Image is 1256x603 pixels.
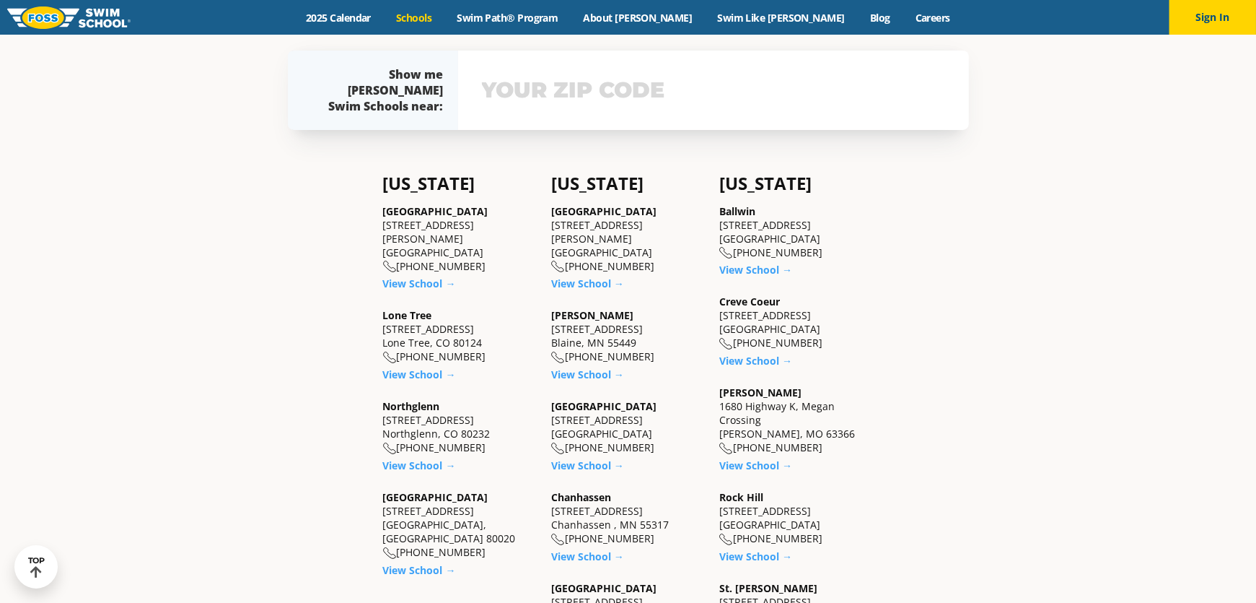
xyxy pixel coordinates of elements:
h4: [US_STATE] [383,173,537,194]
a: [GEOGRAPHIC_DATA] [551,204,656,218]
a: Careers [903,11,962,25]
a: Creve Coeur [719,295,780,308]
a: Rock Hill [719,490,763,504]
div: [STREET_ADDRESS] [GEOGRAPHIC_DATA] [PHONE_NUMBER] [719,490,873,546]
div: TOP [28,556,45,578]
div: [STREET_ADDRESS] [GEOGRAPHIC_DATA] [PHONE_NUMBER] [551,399,705,455]
div: [STREET_ADDRESS] [GEOGRAPHIC_DATA] [PHONE_NUMBER] [719,295,873,350]
a: Lone Tree [383,308,432,322]
a: [GEOGRAPHIC_DATA] [551,399,656,413]
a: Chanhassen [551,490,611,504]
div: [STREET_ADDRESS] Blaine, MN 55449 [PHONE_NUMBER] [551,308,705,364]
img: location-phone-o-icon.svg [719,247,733,259]
a: St. [PERSON_NAME] [719,581,817,595]
h4: [US_STATE] [719,173,873,194]
img: location-phone-o-icon.svg [719,338,733,350]
img: location-phone-o-icon.svg [719,443,733,455]
div: 1680 Highway K, Megan Crossing [PERSON_NAME], MO 63366 [PHONE_NUMBER] [719,386,873,455]
a: Ballwin [719,204,755,218]
img: location-phone-o-icon.svg [551,261,565,273]
a: Swim Path® Program [444,11,571,25]
a: Blog [857,11,903,25]
img: FOSS Swim School Logo [7,6,131,29]
a: View School → [719,550,792,563]
h4: [US_STATE] [551,173,705,194]
a: View School → [719,263,792,277]
div: [STREET_ADDRESS] Northglenn, CO 80232 [PHONE_NUMBER] [383,399,537,455]
div: Show me [PERSON_NAME] Swim Schools near: [317,66,444,114]
img: location-phone-o-icon.svg [551,443,565,455]
a: View School → [551,277,624,290]
a: View School → [551,459,624,472]
a: Schools [384,11,444,25]
img: location-phone-o-icon.svg [551,534,565,546]
img: location-phone-o-icon.svg [719,534,733,546]
a: [GEOGRAPHIC_DATA] [551,581,656,595]
a: View School → [719,459,792,472]
input: YOUR ZIP CODE [478,69,949,111]
a: [GEOGRAPHIC_DATA] [383,490,488,504]
div: [STREET_ADDRESS] [GEOGRAPHIC_DATA] [PHONE_NUMBER] [719,204,873,260]
a: View School → [551,550,624,563]
a: About [PERSON_NAME] [571,11,705,25]
div: [STREET_ADDRESS] [GEOGRAPHIC_DATA], [GEOGRAPHIC_DATA] 80020 [PHONE_NUMBER] [383,490,537,560]
img: location-phone-o-icon.svg [383,443,397,455]
img: location-phone-o-icon.svg [383,547,397,560]
a: View School → [383,459,456,472]
a: View School → [551,368,624,381]
a: [GEOGRAPHIC_DATA] [383,204,488,218]
div: [STREET_ADDRESS][PERSON_NAME] [GEOGRAPHIC_DATA] [PHONE_NUMBER] [551,204,705,274]
a: 2025 Calendar [294,11,384,25]
a: [PERSON_NAME] [719,386,802,399]
div: [STREET_ADDRESS] Lone Tree, CO 80124 [PHONE_NUMBER] [383,308,537,364]
a: [PERSON_NAME] [551,308,633,322]
a: Swim Like [PERSON_NAME] [705,11,858,25]
img: location-phone-o-icon.svg [551,352,565,364]
a: View School → [719,354,792,368]
a: View School → [383,563,456,577]
div: [STREET_ADDRESS][PERSON_NAME] [GEOGRAPHIC_DATA] [PHONE_NUMBER] [383,204,537,274]
a: Northglenn [383,399,440,413]
img: location-phone-o-icon.svg [383,261,397,273]
a: View School → [383,277,456,290]
a: View School → [383,368,456,381]
img: location-phone-o-icon.svg [383,352,397,364]
div: [STREET_ADDRESS] Chanhassen , MN 55317 [PHONE_NUMBER] [551,490,705,546]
